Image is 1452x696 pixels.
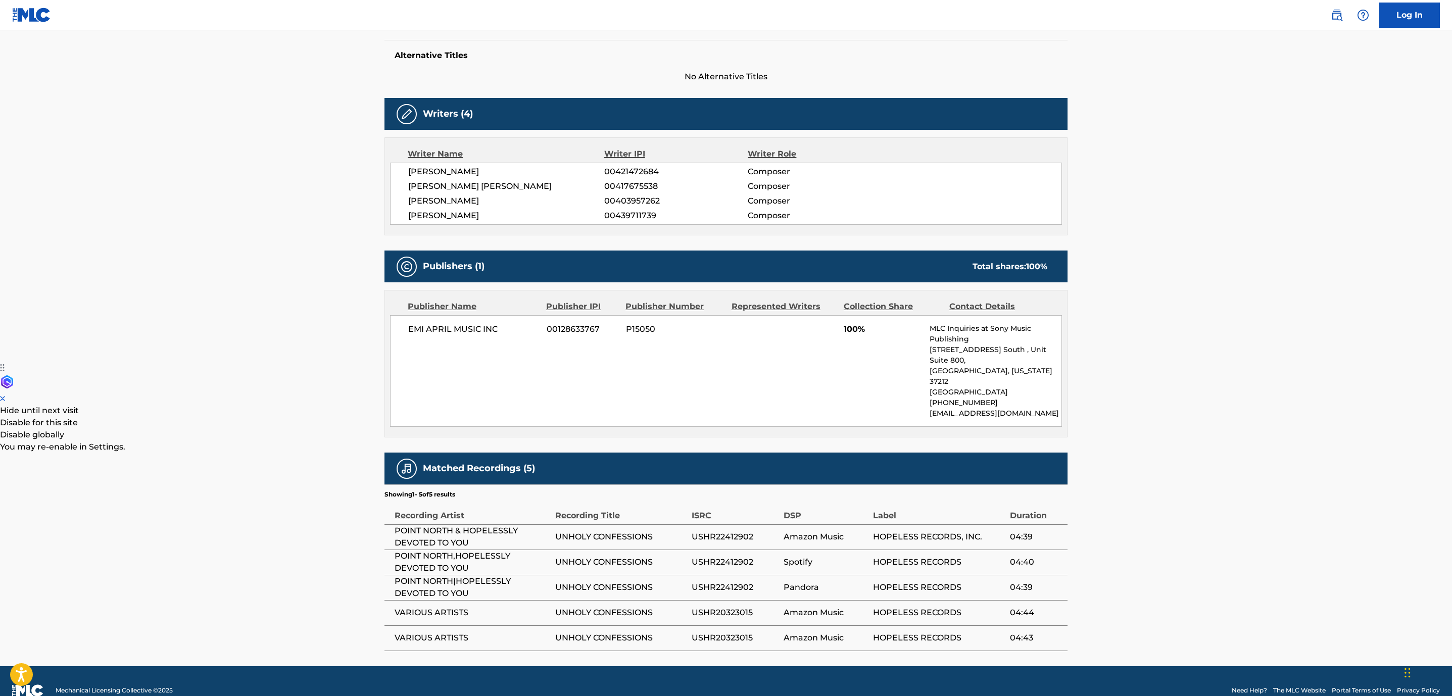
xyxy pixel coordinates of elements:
div: Publisher IPI [546,301,618,313]
div: Represented Writers [732,301,836,313]
span: USHR22412902 [692,531,779,543]
span: UNHOLY CONFESSIONS [555,607,687,619]
span: USHR20323015 [692,632,779,644]
p: Showing 1 - 5 of 5 results [384,490,455,499]
div: Drag [1405,658,1411,688]
div: Writer Role [748,148,879,160]
span: USHR22412902 [692,581,779,593]
div: Recording Artist [395,499,550,522]
span: 00417675538 [604,180,748,192]
a: Log In [1379,3,1440,28]
div: Collection Share [844,301,942,313]
img: Writers [401,108,413,120]
span: UNHOLY CONFESSIONS [555,556,687,568]
div: Publisher Name [408,301,539,313]
p: MLC Inquiries at Sony Music Publishing [930,323,1061,344]
div: Contact Details [949,301,1047,313]
span: Amazon Music [784,531,868,543]
span: UNHOLY CONFESSIONS [555,632,687,644]
span: 04:40 [1010,556,1062,568]
div: Label [873,499,1004,522]
span: Pandora [784,581,868,593]
span: Amazon Music [784,632,868,644]
div: Duration [1010,499,1062,522]
span: Composer [748,195,879,207]
img: Matched Recordings [401,463,413,475]
span: USHR22412902 [692,556,779,568]
img: Publishers [401,261,413,273]
span: EMI APRIL MUSIC INC [408,323,539,335]
img: help [1357,9,1369,21]
iframe: Chat Widget [1401,648,1452,696]
div: Writer IPI [604,148,748,160]
h5: Publishers (1) [423,261,485,272]
span: 00128633767 [547,323,618,335]
span: [PERSON_NAME] [408,195,604,207]
span: UNHOLY CONFESSIONS [555,581,687,593]
div: Total shares: [973,261,1047,273]
div: DSP [784,499,868,522]
span: POINT NORTH & HOPELESSLY DEVOTED TO YOU [395,525,550,549]
a: Privacy Policy [1397,686,1440,695]
span: HOPELESS RECORDS [873,632,1004,644]
span: P15050 [626,323,724,335]
span: 04:44 [1010,607,1062,619]
h5: Matched Recordings (5) [423,463,535,474]
span: 00439711739 [604,210,748,222]
span: Composer [748,210,879,222]
h5: Alternative Titles [395,51,1057,61]
h5: Writers (4) [423,108,473,120]
span: 00421472684 [604,166,748,178]
div: Recording Title [555,499,687,522]
span: UNHOLY CONFESSIONS [555,531,687,543]
span: No Alternative Titles [384,71,1068,83]
span: VARIOUS ARTISTS [395,632,550,644]
span: HOPELESS RECORDS [873,556,1004,568]
span: USHR20323015 [692,607,779,619]
span: Mechanical Licensing Collective © 2025 [56,686,173,695]
div: Help [1353,5,1373,25]
span: HOPELESS RECORDS [873,607,1004,619]
span: [PERSON_NAME] [PERSON_NAME] [408,180,604,192]
span: 04:39 [1010,581,1062,593]
span: HOPELESS RECORDS, INC. [873,531,1004,543]
span: [PERSON_NAME] [408,166,604,178]
span: 04:43 [1010,632,1062,644]
img: MLC Logo [12,8,51,22]
p: [STREET_ADDRESS] South , Unit Suite 800, [930,344,1061,366]
a: The MLC Website [1273,686,1326,695]
span: Spotify [784,556,868,568]
span: POINT NORTH,HOPELESSLY DEVOTED TO YOU [395,550,550,574]
div: Publisher Number [625,301,723,313]
div: Writer Name [408,148,604,160]
span: VARIOUS ARTISTS [395,607,550,619]
a: Need Help? [1232,686,1267,695]
span: Amazon Music [784,607,868,619]
span: Composer [748,180,879,192]
span: 100 % [1026,262,1047,271]
img: search [1331,9,1343,21]
span: Composer [748,166,879,178]
span: HOPELESS RECORDS [873,581,1004,593]
a: Public Search [1327,5,1347,25]
a: Portal Terms of Use [1332,686,1391,695]
span: 00403957262 [604,195,748,207]
span: [PERSON_NAME] [408,210,604,222]
span: 04:39 [1010,531,1062,543]
span: 100% [844,323,922,335]
div: ISRC [692,499,779,522]
span: POINT NORTH|HOPELESSLY DEVOTED TO YOU [395,575,550,600]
